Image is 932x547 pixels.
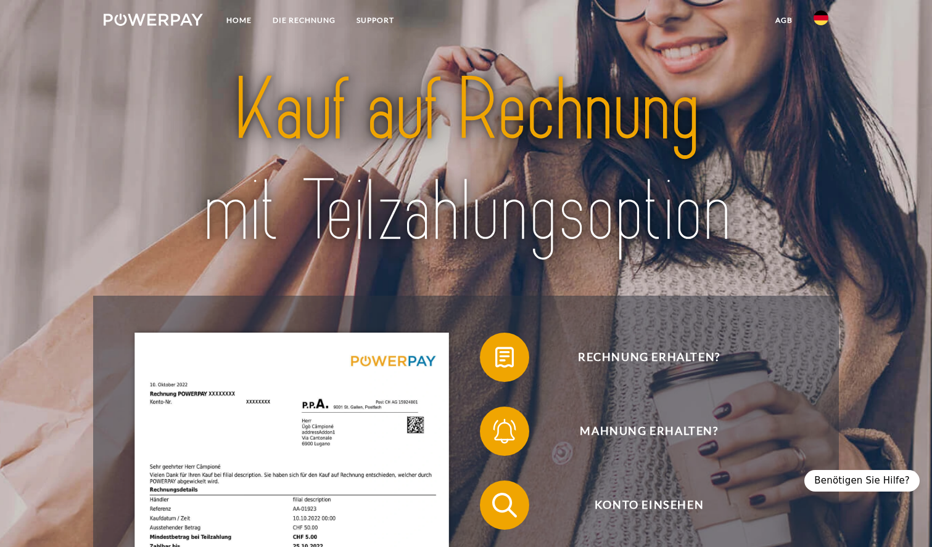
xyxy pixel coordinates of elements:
[498,333,800,382] span: Rechnung erhalten?
[489,490,520,521] img: qb_search.svg
[489,342,520,373] img: qb_bill.svg
[804,470,920,492] div: Benötigen Sie Hilfe?
[498,480,800,530] span: Konto einsehen
[480,333,801,382] button: Rechnung erhalten?
[765,9,803,31] a: agb
[216,9,262,31] a: Home
[489,416,520,447] img: qb_bell.svg
[480,407,801,456] button: Mahnung erhalten?
[814,10,828,25] img: de
[139,55,793,267] img: title-powerpay_de.svg
[104,14,203,26] img: logo-powerpay-white.svg
[498,407,800,456] span: Mahnung erhalten?
[262,9,346,31] a: DIE RECHNUNG
[480,480,801,530] button: Konto einsehen
[346,9,405,31] a: SUPPORT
